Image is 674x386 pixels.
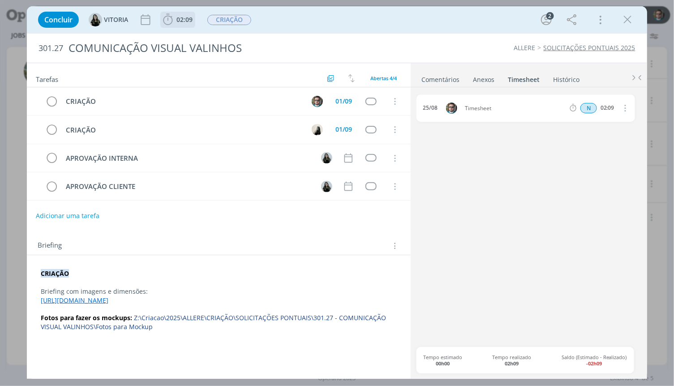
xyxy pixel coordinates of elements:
img: R [446,103,457,114]
img: V [321,152,332,163]
div: 01/09 [335,98,352,104]
a: [URL][DOMAIN_NAME] [41,296,108,305]
p: Briefing com imagens e dimensões: [41,287,397,296]
a: ALLERE [514,43,536,52]
strong: CRIAÇÃO [41,269,69,278]
div: 25/08 [423,105,438,111]
img: R [312,96,323,107]
strong: Fotos para fazer os mockups: [41,313,132,322]
button: VVITORIA [89,13,128,26]
span: Z:\Criacao\2025\ALLERE\CRIAÇÃO\SOLICITAÇÕES PONTUAIS\301.27 - COMUNICAÇÃO VISUAL VALINHOS\Fotos p... [41,313,388,331]
div: COMUNICAÇÃO VISUAL VALINHOS [65,37,383,59]
span: CRIAÇÃO [207,15,251,25]
img: R [312,124,323,135]
a: Histórico [553,71,580,84]
span: 301.27 [39,43,63,53]
div: dialog [27,6,647,379]
span: VITORIA [104,17,128,23]
span: Briefing [38,240,62,252]
span: N [580,103,597,113]
span: Tarefas [36,73,58,84]
div: APROVAÇÃO CLIENTE [62,181,313,192]
span: Abertas 4/4 [371,75,397,81]
span: Concluir [44,16,73,23]
a: Timesheet [508,71,541,84]
span: Timesheet [461,106,568,111]
div: CRIAÇÃO [62,96,304,107]
button: R [311,123,324,136]
span: Saldo (Estimado - Realizado) [562,354,627,366]
button: 2 [539,13,554,27]
div: CRIAÇÃO [62,124,304,136]
button: Adicionar uma tarefa [35,208,100,224]
button: V [320,151,334,165]
button: R [311,94,324,108]
b: 02h09 [505,360,519,367]
div: Anexos [473,75,495,84]
b: 00h00 [436,360,450,367]
button: Concluir [38,12,79,28]
span: Tempo realizado [493,354,532,366]
img: arrow-down-up.svg [348,74,355,82]
div: 02:09 [601,105,614,111]
span: 02:09 [176,15,193,24]
img: V [321,181,332,192]
a: Comentários [421,71,460,84]
span: Tempo estimado [424,354,463,366]
button: V [320,180,334,193]
div: 2 [546,12,554,20]
a: SOLICITAÇÕES PONTUAIS 2025 [544,43,635,52]
div: 01/09 [335,126,352,133]
img: V [89,13,102,26]
div: APROVAÇÃO INTERNA [62,153,313,164]
button: 02:09 [161,13,195,27]
div: Horas normais [580,103,597,113]
button: CRIAÇÃO [207,14,252,26]
b: -02h09 [587,360,602,367]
